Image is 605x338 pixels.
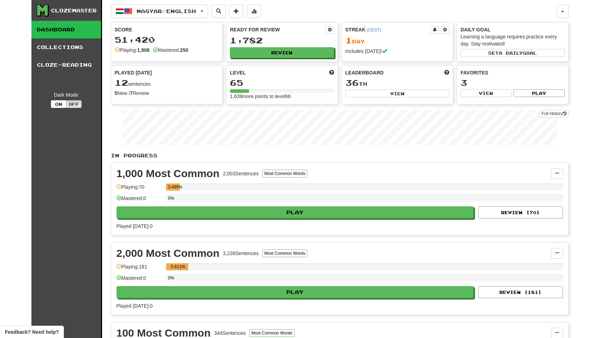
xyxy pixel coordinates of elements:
span: Played [DATE]: 0 [117,303,153,309]
button: Magyar/English [111,5,208,18]
strong: 5 [115,90,118,96]
button: Review [230,47,334,58]
div: 51,420 [115,35,219,44]
div: Mastered: 0 [117,274,162,286]
div: Mastered: [153,47,188,54]
button: Most Common Words [262,249,307,257]
button: View [345,90,450,97]
div: th [345,78,450,87]
div: Daily Goal [461,26,565,33]
a: Cloze-Reading [31,56,101,74]
div: 3.495% [168,183,180,191]
span: Played [DATE]: 0 [117,223,153,229]
strong: 1,908 [137,47,149,53]
div: 1,639 more points to level 66 [230,93,334,100]
div: 5.611% [168,263,188,270]
a: (CEST) [367,28,381,32]
div: 65 [230,78,334,87]
div: Playing: 70 [117,183,162,195]
div: 1,782 [230,36,334,45]
div: Dark Mode [37,91,96,98]
div: Playing: 181 [117,263,162,275]
button: Play [117,286,474,298]
span: Level [230,69,246,76]
button: More stats [247,5,261,18]
span: This week in points, UTC [444,69,449,76]
div: Favorites [461,69,565,76]
span: a daily [499,50,523,55]
div: 1,000 Most Common [117,168,220,179]
div: 2,003 Sentences [223,170,259,177]
button: Most Common Words [249,329,295,337]
div: Includes [DATE]! [345,48,450,55]
button: Play [514,89,565,97]
strong: 250 [180,47,188,53]
strong: 7 [130,90,133,96]
div: Day [345,36,450,45]
button: Search sentences [212,5,226,18]
span: Score more points to level up [329,69,334,76]
span: Played [DATE] [115,69,152,76]
div: Playing: [115,47,150,54]
span: 36 [345,78,359,87]
button: Off [66,100,82,108]
div: 2,000 Most Common [117,248,220,259]
button: Review (70) [478,206,563,218]
div: Score [115,26,219,33]
p: In Progress [111,152,569,159]
button: Most Common Words [262,170,307,177]
span: 1 [345,35,352,45]
button: Add sentence to collection [229,5,243,18]
div: sentences [115,78,219,87]
div: 3,226 Sentences [223,250,259,257]
span: Leaderboard [345,69,384,76]
button: Play [117,206,474,218]
div: 3 [461,78,565,87]
button: Review (181) [478,286,563,298]
div: New / Review [115,90,219,97]
a: Dashboard [31,21,101,38]
span: Open feedback widget [5,328,59,336]
button: Seta dailygoal [461,49,565,57]
span: 12 [115,78,128,87]
a: Full History [539,110,568,117]
div: Mastered: 0 [117,195,162,206]
div: Streak [345,26,431,33]
div: Clozemaster [51,7,97,14]
a: Collections [31,38,101,56]
div: Learning a language requires practice every day. Stay motivated! [461,33,565,47]
div: 344 Sentences [214,330,246,337]
button: View [461,89,512,97]
span: Magyar / English [137,8,196,14]
div: Ready for Review [230,26,326,33]
button: On [51,100,66,108]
